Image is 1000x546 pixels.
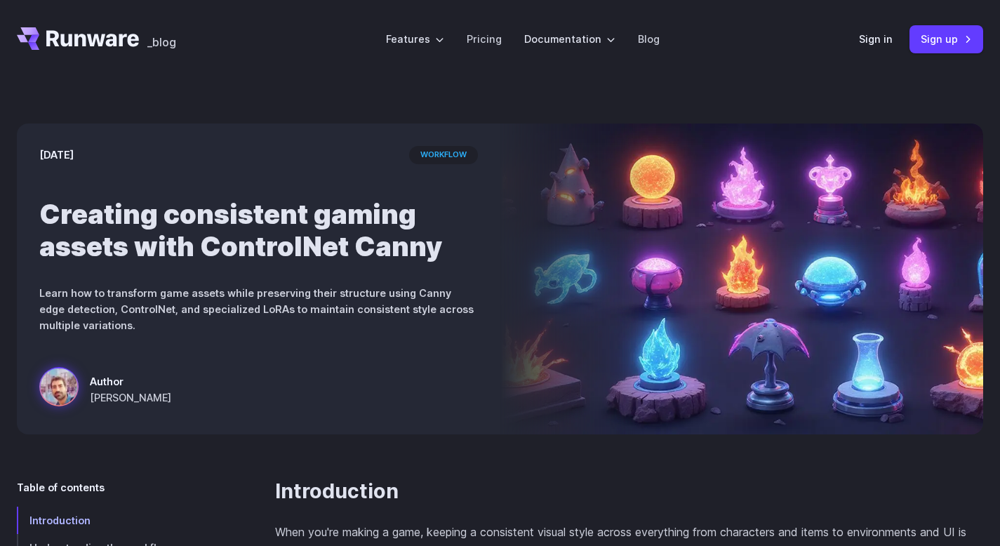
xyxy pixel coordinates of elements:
[39,367,171,412] a: An array of glowing, stylized elemental orbs and flames in various containers and stands, depicte...
[39,147,74,163] time: [DATE]
[524,31,615,47] label: Documentation
[638,31,660,47] a: Blog
[467,31,502,47] a: Pricing
[386,31,444,47] label: Features
[90,373,171,389] span: Author
[500,124,984,434] img: An array of glowing, stylized elemental orbs and flames in various containers and stands, depicte...
[147,27,176,50] a: _blog
[409,146,478,164] span: workflow
[859,31,893,47] a: Sign in
[909,25,983,53] a: Sign up
[39,285,478,333] p: Learn how to transform game assets while preserving their structure using Canny edge detection, C...
[147,36,176,48] span: _blog
[17,479,105,495] span: Table of contents
[29,514,91,526] span: Introduction
[17,507,230,534] a: Introduction
[90,389,171,406] span: [PERSON_NAME]
[17,27,139,50] a: Go to /
[39,198,478,262] h1: Creating consistent gaming assets with ControlNet Canny
[275,479,399,504] a: Introduction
